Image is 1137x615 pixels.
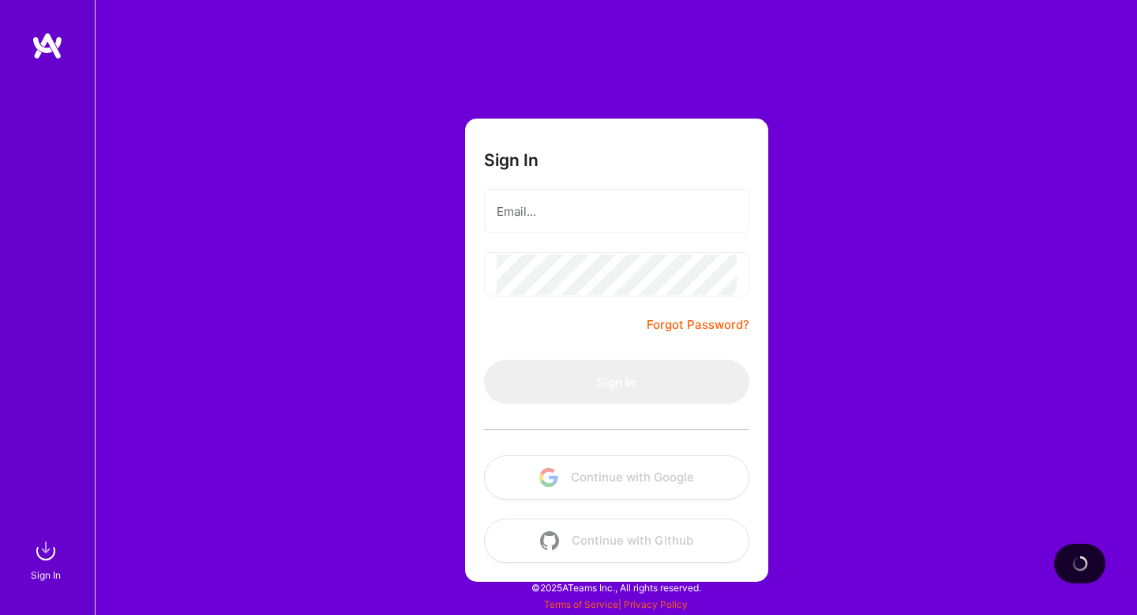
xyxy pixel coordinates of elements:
[497,191,737,232] input: Email...
[31,567,61,583] div: Sign In
[484,455,749,500] button: Continue with Google
[30,535,62,567] img: sign in
[32,32,63,60] img: logo
[95,568,1137,607] div: © 2025 ATeams Inc., All rights reserved.
[544,598,688,610] span: |
[647,315,749,334] a: Forgot Password?
[484,360,749,404] button: Sign In
[539,468,558,487] img: icon
[544,598,618,610] a: Terms of Service
[624,598,688,610] a: Privacy Policy
[540,531,559,550] img: icon
[484,519,749,563] button: Continue with Github
[33,535,62,583] a: sign inSign In
[1072,556,1088,572] img: loading
[484,150,538,170] h3: Sign In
